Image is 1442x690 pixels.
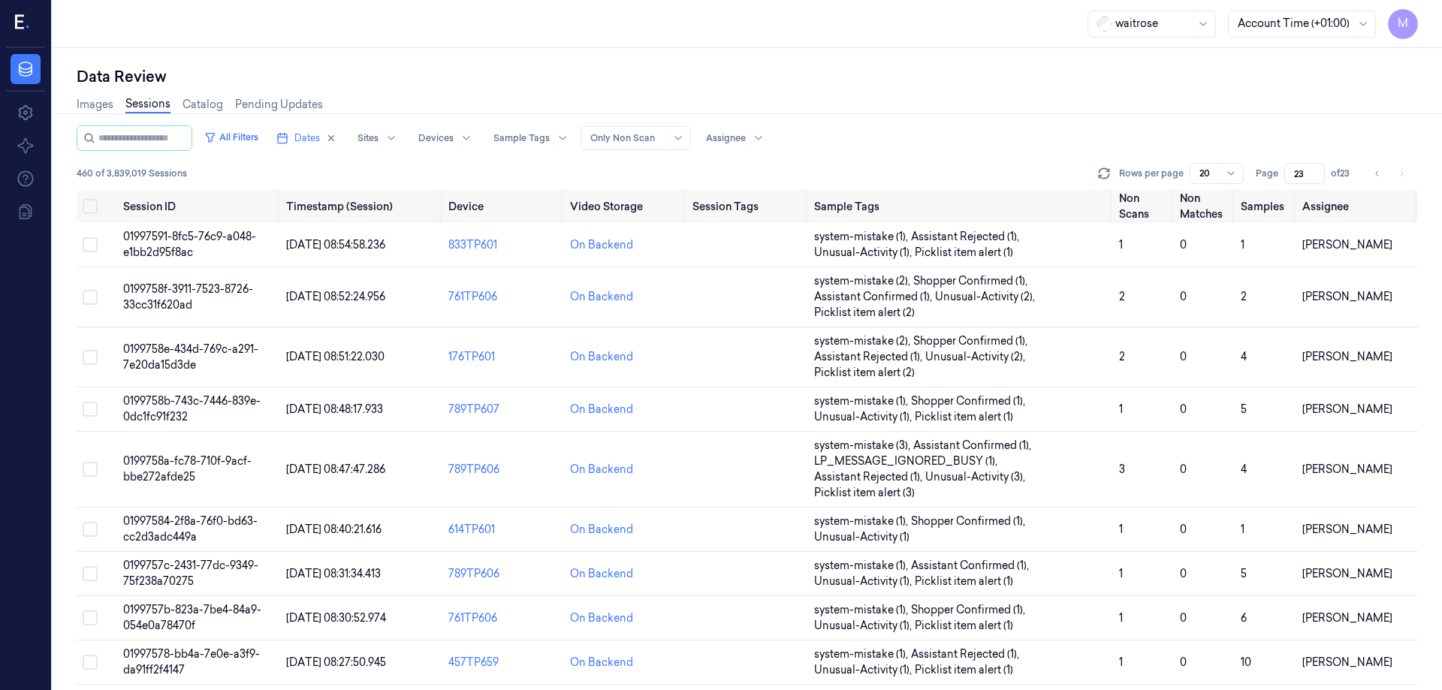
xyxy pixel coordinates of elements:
[1302,655,1392,669] span: [PERSON_NAME]
[911,558,1032,574] span: Assistant Confirmed (1) ,
[83,655,98,670] button: Select row
[570,349,633,365] div: On Backend
[1302,523,1392,536] span: [PERSON_NAME]
[911,602,1028,618] span: Shopper Confirmed (1) ,
[1241,463,1247,476] span: 4
[1119,567,1123,580] span: 1
[814,574,915,589] span: Unusual-Activity (1) ,
[814,305,915,321] span: Picklist item alert (2)
[286,402,383,416] span: [DATE] 08:48:17.933
[1119,350,1125,363] span: 2
[1119,238,1123,252] span: 1
[198,125,264,149] button: All Filters
[448,349,558,365] div: 176TP601
[814,469,925,485] span: Assistant Rejected (1) ,
[686,190,808,223] th: Session Tags
[915,245,1013,261] span: Picklist item alert (1)
[1241,238,1244,252] span: 1
[814,438,913,453] span: system-mistake (3) ,
[286,567,381,580] span: [DATE] 08:31:34.413
[77,66,1418,87] div: Data Review
[814,514,911,529] span: system-mistake (1) ,
[1119,611,1123,625] span: 1
[1119,463,1125,476] span: 3
[294,131,320,145] span: Dates
[286,655,386,669] span: [DATE] 08:27:50.945
[814,646,911,662] span: system-mistake (1) ,
[448,289,558,305] div: 761TP606
[570,237,633,253] div: On Backend
[270,126,342,150] button: Dates
[1180,655,1187,669] span: 0
[286,238,385,252] span: [DATE] 08:54:58.236
[1367,163,1412,184] nav: pagination
[1296,190,1418,223] th: Assignee
[913,438,1034,453] span: Assistant Confirmed (1) ,
[1241,402,1247,416] span: 5
[123,342,258,372] span: 0199758e-434d-769c-a291-7e20da15d3de
[448,402,558,417] div: 789TP607
[915,662,1013,678] span: Picklist item alert (1)
[448,237,558,253] div: 833TP601
[83,462,98,477] button: Select row
[814,229,911,245] span: system-mistake (1) ,
[911,514,1028,529] span: Shopper Confirmed (1) ,
[814,365,915,381] span: Picklist item alert (2)
[1180,523,1187,536] span: 0
[448,610,558,626] div: 761TP606
[814,409,915,425] span: Unusual-Activity (1) ,
[814,618,915,634] span: Unusual-Activity (1) ,
[1180,290,1187,303] span: 0
[1113,190,1174,223] th: Non Scans
[911,393,1028,409] span: Shopper Confirmed (1) ,
[814,393,911,409] span: system-mistake (1) ,
[570,402,633,417] div: On Backend
[814,333,913,349] span: system-mistake (2) ,
[83,290,98,305] button: Select row
[570,462,633,478] div: On Backend
[1235,190,1296,223] th: Samples
[1388,9,1418,39] span: M
[570,522,633,538] div: On Backend
[1241,611,1247,625] span: 6
[1119,290,1125,303] span: 2
[1302,350,1392,363] span: [PERSON_NAME]
[814,558,911,574] span: system-mistake (1) ,
[183,97,223,113] a: Catalog
[1331,167,1355,180] span: of 23
[117,190,279,223] th: Session ID
[83,566,98,581] button: Select row
[915,618,1013,634] span: Picklist item alert (1)
[77,97,113,113] a: Images
[814,289,935,305] span: Assistant Confirmed (1) ,
[814,349,925,365] span: Assistant Rejected (1) ,
[935,289,1038,305] span: Unusual-Activity (2) ,
[913,273,1030,289] span: Shopper Confirmed (1) ,
[286,463,385,476] span: [DATE] 08:47:47.286
[286,350,385,363] span: [DATE] 08:51:22.030
[1241,655,1251,669] span: 10
[1180,402,1187,416] span: 0
[1302,567,1392,580] span: [PERSON_NAME]
[1302,290,1392,303] span: [PERSON_NAME]
[286,290,385,303] span: [DATE] 08:52:24.956
[123,230,256,259] span: 01997591-8fc5-76c9-a048-e1bb2d95f8ac
[814,245,915,261] span: Unusual-Activity (1) ,
[123,647,260,676] span: 01997578-bb4a-7e0e-a3f9-da91ff2f4147
[1119,655,1123,669] span: 1
[1367,163,1388,184] button: Go to previous page
[911,229,1022,245] span: Assistant Rejected (1) ,
[442,190,564,223] th: Device
[1241,350,1247,363] span: 4
[448,522,558,538] div: 614TP601
[915,574,1013,589] span: Picklist item alert (1)
[1180,611,1187,625] span: 0
[83,237,98,252] button: Select row
[123,454,252,484] span: 0199758a-fc78-710f-9acf-bbe272afde25
[1302,238,1392,252] span: [PERSON_NAME]
[814,529,910,545] span: Unusual-Activity (1)
[83,350,98,365] button: Select row
[123,282,253,312] span: 0199758f-3911-7523-8726-33cc31f620ad
[448,462,558,478] div: 789TP606
[1174,190,1235,223] th: Non Matches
